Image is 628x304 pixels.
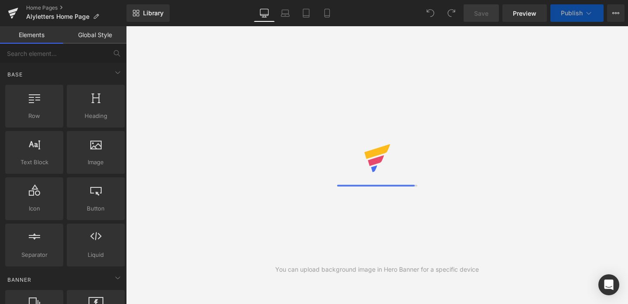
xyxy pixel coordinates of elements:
[69,204,122,213] span: Button
[502,4,547,22] a: Preview
[513,9,536,18] span: Preview
[474,9,488,18] span: Save
[422,4,439,22] button: Undo
[7,70,24,79] span: Base
[275,4,296,22] a: Laptop
[8,111,61,121] span: Row
[607,4,625,22] button: More
[26,13,89,20] span: Alyletters Home Page
[598,274,619,295] div: Open Intercom Messenger
[7,276,32,284] span: Banner
[561,10,583,17] span: Publish
[275,265,479,274] div: You can upload background image in Hero Banner for a specific device
[550,4,604,22] button: Publish
[254,4,275,22] a: Desktop
[8,204,61,213] span: Icon
[143,9,164,17] span: Library
[443,4,460,22] button: Redo
[63,26,126,44] a: Global Style
[8,158,61,167] span: Text Block
[69,111,122,121] span: Heading
[26,4,126,11] a: Home Pages
[8,250,61,259] span: Separator
[296,4,317,22] a: Tablet
[126,4,170,22] a: New Library
[69,250,122,259] span: Liquid
[69,158,122,167] span: Image
[317,4,338,22] a: Mobile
